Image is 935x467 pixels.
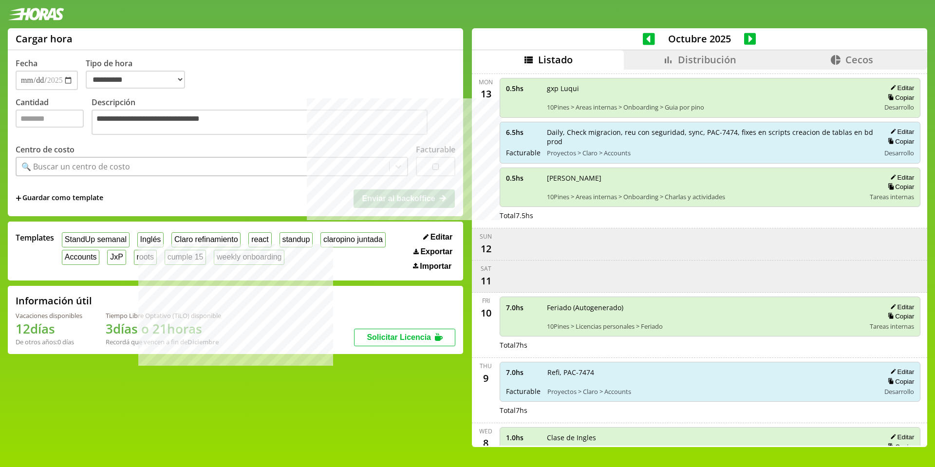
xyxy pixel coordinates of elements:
span: gxp Luqui [547,84,874,93]
div: 11 [478,273,494,288]
div: Sat [481,264,491,273]
div: Fri [482,297,490,305]
label: Tipo de hora [86,58,193,90]
div: 10 [478,305,494,320]
span: 1.0 hs [506,433,540,442]
span: Editar [430,233,452,242]
button: cumple 15 [165,250,206,265]
input: Cantidad [16,110,84,128]
span: Listado [538,53,573,66]
h1: 3 días o 21 horas [106,320,221,337]
span: Proyectos > Claro > Accounts [547,149,874,157]
button: weekly onboarding [214,250,284,265]
span: + [16,193,21,204]
div: scrollable content [472,70,927,446]
span: Daily, Check migracion, reu con seguridad, sync, PAC-7474, fixes en scripts creacion de tablas en... [547,128,874,146]
button: StandUp semanal [62,232,130,247]
span: 10Pines > Areas internas > Onboarding > Charlas y actividades [547,192,863,201]
div: Total 7 hs [500,406,921,415]
span: Facturable [506,387,541,396]
span: Templates [16,232,54,243]
button: Exportar [411,247,455,257]
label: Descripción [92,97,455,137]
select: Tipo de hora [86,71,185,89]
h1: Cargar hora [16,32,73,45]
h2: Información útil [16,294,92,307]
button: JxP [107,250,126,265]
div: 8 [478,435,494,451]
button: Editar [887,173,914,182]
div: Mon [479,78,493,86]
textarea: Descripción [92,110,428,135]
span: Tareas internas [870,322,914,331]
div: Total 7.5 hs [500,211,921,220]
div: 12 [478,241,494,256]
div: Sun [480,232,492,241]
button: standup [280,232,313,247]
div: De otros años: 0 días [16,337,82,346]
div: Tiempo Libre Optativo (TiLO) disponible [106,311,221,320]
span: Feriado (Autogenerado) [547,303,863,312]
button: Editar [887,433,914,441]
button: Inglés [137,232,164,247]
div: 9 [478,370,494,386]
span: Desarrollo [884,149,914,157]
div: Total 7 hs [500,340,921,350]
span: Solicitar Licencia [367,333,431,341]
span: Desarrollo [884,103,914,112]
span: Cecos [845,53,873,66]
span: 6.5 hs [506,128,540,137]
div: Wed [479,427,492,435]
div: 🔍 Buscar un centro de costo [21,161,130,172]
label: Facturable [416,144,455,155]
span: 10Pines > Licencias personales > Feriado [547,322,863,331]
button: react [248,232,271,247]
button: Claro refinamiento [171,232,241,247]
label: Fecha [16,58,37,69]
span: 10Pines > Areas internas > Onboarding > Guia por pino [547,103,874,112]
button: Copiar [885,137,914,146]
button: Copiar [885,183,914,191]
span: Importar [420,262,451,271]
button: Copiar [885,443,914,451]
span: 7.0 hs [506,303,540,312]
button: Solicitar Licencia [354,329,455,346]
button: Editar [887,303,914,311]
span: +Guardar como template [16,193,103,204]
b: Diciembre [187,337,219,346]
button: Accounts [62,250,99,265]
button: Editar [887,368,914,376]
div: Thu [480,362,492,370]
button: Copiar [885,93,914,102]
span: Tareas internas [870,192,914,201]
button: Copiar [885,312,914,320]
button: claropino juntada [320,232,385,247]
button: Editar [887,128,914,136]
div: Vacaciones disponibles [16,311,82,320]
div: Recordá que vencen a fin de [106,337,221,346]
button: Copiar [885,377,914,386]
span: 0.5 hs [506,173,540,183]
span: Octubre 2025 [655,32,744,45]
button: Editar [887,84,914,92]
span: Proyectos > Claro > Accounts [547,387,874,396]
span: Refi, PAC-7474 [547,368,874,377]
label: Centro de costo [16,144,75,155]
span: Facturable [506,148,540,157]
label: Cantidad [16,97,92,137]
span: [PERSON_NAME] [547,173,863,183]
span: Clase de Ingles [547,433,863,442]
span: Distribución [678,53,736,66]
span: Desarrollo [884,387,914,396]
img: logotipo [8,8,64,20]
span: 0.5 hs [506,84,540,93]
span: Exportar [420,247,452,256]
h1: 12 días [16,320,82,337]
div: 13 [478,86,494,102]
button: roots [134,250,157,265]
button: Editar [420,232,455,242]
span: 7.0 hs [506,368,541,377]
